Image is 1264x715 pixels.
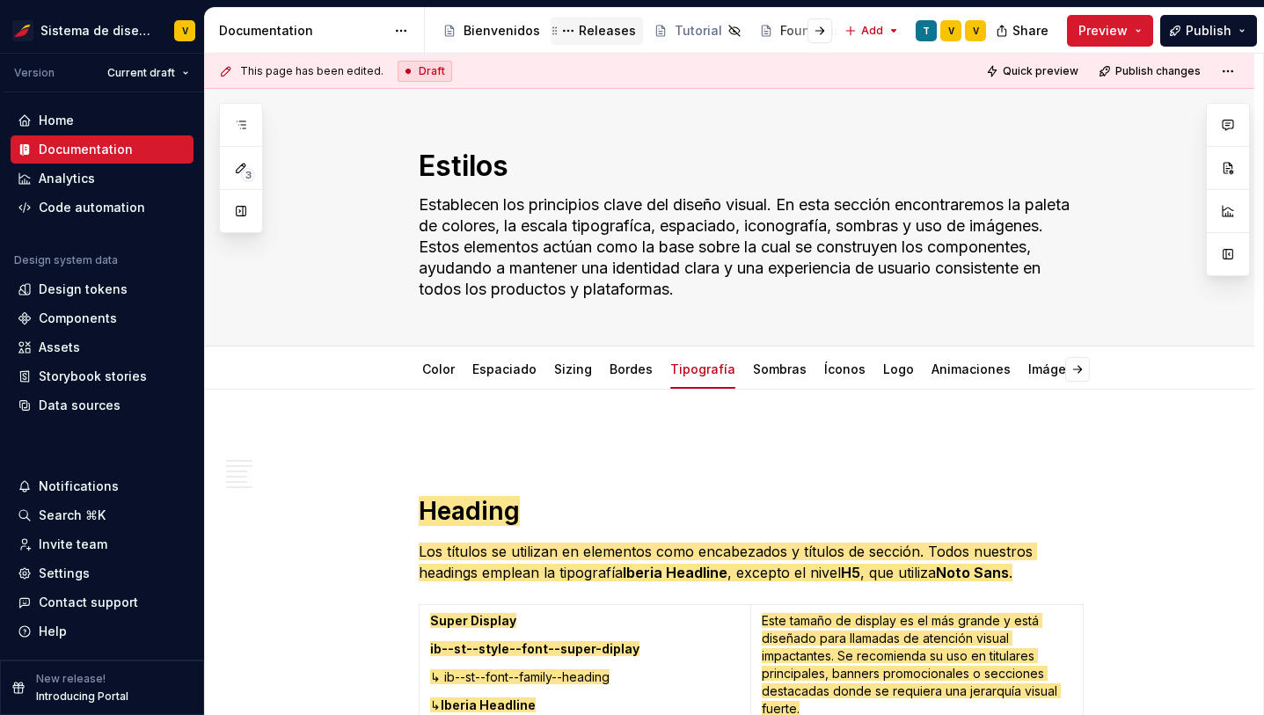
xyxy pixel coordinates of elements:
div: Search ⌘K [39,507,106,524]
a: Animaciones [932,361,1011,376]
button: Publish changes [1093,59,1209,84]
div: Tipografía [663,350,742,387]
a: Home [11,106,194,135]
span: Share [1012,22,1048,40]
a: Logo [883,361,914,376]
span: Quick preview [1003,64,1078,78]
div: V [182,24,188,38]
a: Foundations [752,17,864,45]
div: Invite team [39,536,107,553]
span: ↳ [430,697,441,712]
span: Heading [419,496,520,526]
div: Tutorial [675,22,722,40]
span: Los títulos se utilizan en elementos como encabezados y títulos de sección. Todos nuestros headin... [419,543,1037,581]
button: Add [839,18,905,43]
div: Bordes [603,350,660,387]
span: , excepto el nivel [727,564,841,581]
div: Analytics [39,170,95,187]
div: Design tokens [39,281,128,298]
span: Current draft [107,66,175,80]
span: Iberia Headline [623,564,727,581]
img: 55604660-494d-44a9-beb2-692398e9940a.png [12,20,33,41]
span: ib--st--style--font--super-diplay [430,641,639,656]
div: Imágenes [1021,350,1096,387]
a: Sizing [554,361,592,376]
div: Espaciado [465,350,544,387]
div: Version [14,66,55,80]
p: New release! [36,672,106,686]
a: Releases [551,17,643,45]
div: Documentation [219,22,385,40]
div: Bienvenidos [464,22,540,40]
span: This page has been edited. [240,64,384,78]
div: V [973,24,979,38]
a: Code automation [11,193,194,222]
button: Help [11,617,194,646]
button: Search ⌘K [11,501,194,529]
div: Storybook stories [39,368,147,385]
a: Settings [11,559,194,587]
span: H5 [841,564,860,581]
div: Sistema de diseño Iberia [40,22,153,40]
div: Contact support [39,594,138,611]
textarea: Establecen los principios clave del diseño visual. En esta sección encontraremos la paleta de col... [415,191,1080,303]
div: Help [39,623,67,640]
div: Animaciones [924,350,1018,387]
span: Publish changes [1115,64,1201,78]
a: Invite team [11,530,194,558]
a: Íconos [824,361,866,376]
div: Íconos [817,350,873,387]
span: ↳ ib--st--font--family--heading [430,669,610,684]
div: Logo [876,350,921,387]
div: Color [415,350,462,387]
div: Data sources [39,397,121,414]
span: Iberia Headline [441,697,536,712]
button: Share [987,15,1060,47]
div: Design system data [14,253,118,267]
button: Publish [1160,15,1257,47]
button: Preview [1067,15,1153,47]
div: V [948,24,954,38]
div: T [923,24,930,38]
a: Design tokens [11,275,194,303]
a: Espaciado [472,361,537,376]
a: Documentation [11,135,194,164]
span: , que utiliza [860,564,936,581]
a: Bienvenidos [435,17,547,45]
a: Storybook stories [11,362,194,390]
span: 3 [241,168,255,182]
a: Components [11,304,194,332]
span: Draft [419,64,445,78]
div: Page tree [435,13,836,48]
a: Assets [11,333,194,361]
a: Bordes [610,361,653,376]
a: Sombras [753,361,807,376]
span: Add [861,24,883,38]
button: Notifications [11,472,194,500]
div: Home [39,112,74,129]
span: Super Display [430,613,516,628]
a: Imágenes [1028,361,1089,376]
a: Analytics [11,164,194,193]
div: Releases [579,22,636,40]
span: Preview [1078,22,1128,40]
span: . [1009,564,1012,581]
button: Sistema de diseño IberiaV [4,11,201,49]
div: Sizing [547,350,599,387]
div: Components [39,310,117,327]
div: Assets [39,339,80,356]
a: Tutorial [647,17,749,45]
button: Quick preview [981,59,1086,84]
a: Data sources [11,391,194,420]
div: Documentation [39,141,133,158]
span: Publish [1186,22,1231,40]
a: Color [422,361,455,376]
div: Notifications [39,478,119,495]
a: Tipografía [670,361,735,376]
textarea: Estilos [415,145,1080,187]
button: Contact support [11,588,194,617]
div: Code automation [39,199,145,216]
p: Introducing Portal [36,689,128,704]
div: Settings [39,565,90,582]
button: Current draft [99,61,197,85]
